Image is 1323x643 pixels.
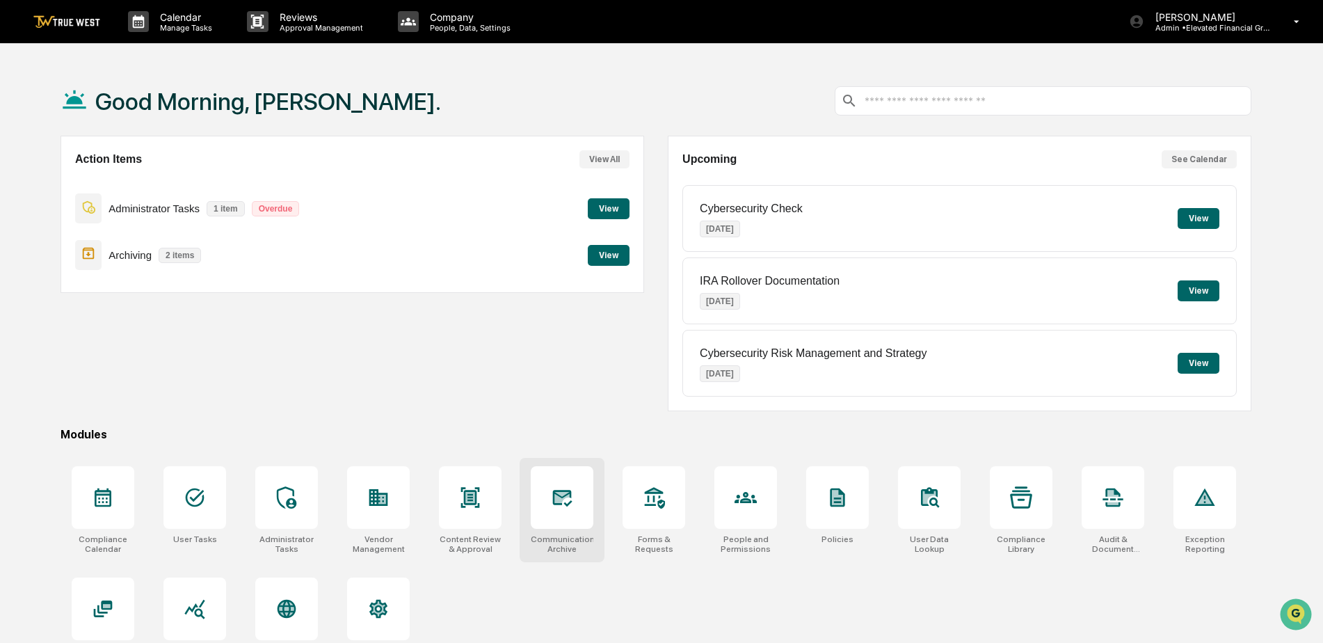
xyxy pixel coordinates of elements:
div: We're available if you need us! [47,120,176,132]
h2: Action Items [75,153,142,166]
p: Overdue [252,201,300,216]
img: logo [33,15,100,29]
img: 1746055101610-c473b297-6a78-478c-a979-82029cc54cd1 [14,106,39,132]
button: View [1178,353,1219,374]
div: 🔎 [14,203,25,214]
p: Cybersecurity Risk Management and Strategy [700,347,927,360]
p: [DATE] [700,365,740,382]
h1: Good Morning, [PERSON_NAME]. [95,88,441,116]
p: Archiving [109,249,152,261]
div: People and Permissions [714,534,777,554]
p: Company [419,11,518,23]
p: 1 item [207,201,245,216]
div: Communications Archive [531,534,593,554]
p: How can we help? [14,29,253,51]
div: 🗄️ [101,177,112,188]
p: 2 items [159,248,201,263]
button: View [1178,280,1219,301]
p: [DATE] [700,293,740,310]
p: [PERSON_NAME] [1144,11,1274,23]
button: View [588,198,630,219]
div: Administrator Tasks [255,534,318,554]
div: Forms & Requests [623,534,685,554]
p: Approval Management [268,23,370,33]
div: 🖐️ [14,177,25,188]
p: IRA Rollover Documentation [700,275,840,287]
a: View [588,248,630,261]
p: Manage Tasks [149,23,219,33]
span: Pylon [138,236,168,246]
a: 🗄️Attestations [95,170,178,195]
button: Start new chat [236,111,253,127]
div: Compliance Library [990,534,1052,554]
div: Audit & Document Logs [1082,534,1144,554]
div: Start new chat [47,106,228,120]
span: Attestations [115,175,173,189]
div: Compliance Calendar [72,534,134,554]
a: 🖐️Preclearance [8,170,95,195]
button: View All [579,150,630,168]
div: User Tasks [173,534,217,544]
div: Policies [821,534,853,544]
p: Admin • Elevated Financial Group [1144,23,1274,33]
p: Administrator Tasks [109,203,200,214]
button: View [1178,208,1219,229]
span: Data Lookup [28,202,88,216]
div: Content Review & Approval [439,534,502,554]
span: Preclearance [28,175,90,189]
p: People, Data, Settings [419,23,518,33]
div: Exception Reporting [1173,534,1236,554]
p: [DATE] [700,221,740,237]
iframe: Open customer support [1278,597,1316,635]
button: View [588,245,630,266]
a: 🔎Data Lookup [8,196,93,221]
p: Reviews [268,11,370,23]
div: User Data Lookup [898,534,961,554]
p: Calendar [149,11,219,23]
div: Vendor Management [347,534,410,554]
a: View [588,201,630,214]
button: See Calendar [1162,150,1237,168]
h2: Upcoming [682,153,737,166]
div: Modules [61,428,1251,441]
a: Powered byPylon [98,235,168,246]
p: Cybersecurity Check [700,203,803,215]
